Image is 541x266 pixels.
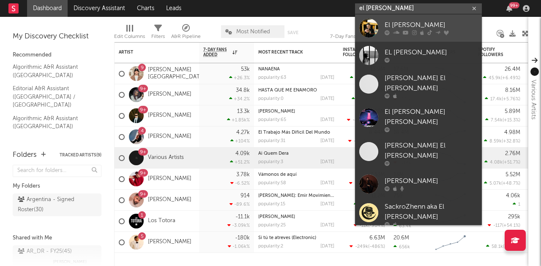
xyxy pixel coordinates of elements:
a: [PERSON_NAME] [148,175,191,183]
div: A&R Pipeline [171,21,201,46]
a: El [PERSON_NAME] [PERSON_NAME] [355,103,482,137]
span: 7.54k [491,118,503,123]
button: Tracked Artists(9) [60,153,101,157]
a: Vámonos de aquí [258,172,297,177]
div: Artist [119,50,182,55]
div: ( ) [486,244,520,249]
a: Algorithmic A&R Assistant ([GEOGRAPHIC_DATA]) [13,114,93,131]
div: 7-Day Fans Added (7-Day Fans Added) [330,32,393,42]
div: +26.3 % [229,75,250,81]
div: Most Recent Track [258,50,322,55]
div: popularity: 15 [258,202,285,207]
a: [PERSON_NAME]: Emir Movimiento #2 [258,193,342,198]
div: Folders [13,150,37,160]
span: 45.9k [489,76,501,81]
a: Editorial A&R Assistant ([GEOGRAPHIC_DATA] / [GEOGRAPHIC_DATA]) [13,84,93,110]
button: 99+ [506,5,512,12]
div: popularity: 25 [258,223,286,228]
div: [PERSON_NAME] El [PERSON_NAME] [385,73,478,94]
div: Argentina - Signed Roster ( 30 ) [18,195,77,215]
a: EL [PERSON_NAME] [355,42,482,69]
a: [PERSON_NAME] El [PERSON_NAME] [355,137,482,170]
div: Shared with Me [13,233,101,243]
span: -904 % [369,223,384,228]
div: popularity: 65 [258,118,286,122]
div: -6.52 % [230,180,250,186]
span: +54.1 % [503,223,519,228]
span: -486 % [369,245,384,249]
div: Domingo [258,109,334,114]
span: +15.3 % [504,118,519,123]
div: ( ) [484,138,520,144]
div: [PERSON_NAME] El [PERSON_NAME] [385,141,478,161]
div: ( ) [485,96,520,102]
button: Save [287,30,298,35]
div: 656k [393,244,410,250]
div: Edit Columns [114,21,145,46]
a: Various Artists [148,154,184,161]
a: NANAENA [258,67,280,72]
div: -3.09k % [227,223,250,228]
span: 17.4k [490,97,502,102]
div: [DATE] [320,160,334,164]
div: [DATE] [320,202,334,207]
a: Algorithmic A&R Assistant ([GEOGRAPHIC_DATA]) [13,62,93,80]
a: [PERSON_NAME] [148,133,191,140]
div: [DATE] [320,181,334,185]
div: ( ) [485,117,520,123]
a: Los Totora [148,218,175,225]
div: [PERSON_NAME] [385,176,478,186]
div: ( ) [483,75,520,81]
a: Argentina - Signed Roster(30) [13,193,101,216]
div: My Discovery Checklist [13,32,101,42]
a: [PERSON_NAME] [148,112,191,119]
div: 4.09k [235,151,250,156]
div: 6.63M [369,235,385,241]
div: -11.1k [235,214,250,220]
a: Si tú te atreves (Electronic) [258,236,316,240]
div: Ai Quem Dera [258,151,334,156]
div: +104 % [230,138,250,144]
div: 4.98M [504,130,520,135]
div: +51.2 % [230,159,250,165]
div: 4.06k [506,193,520,199]
input: Search for folders... [13,165,101,177]
div: EL [PERSON_NAME] [385,48,478,58]
input: Search for artists [355,3,482,14]
a: SackroZhenn aka El [PERSON_NAME] [355,198,482,231]
div: -89.6 % [230,202,250,207]
div: [DATE] [320,139,334,143]
div: +1.85k % [227,117,250,123]
div: ( ) [350,75,385,81]
a: [PERSON_NAME] [148,239,191,246]
div: AR_DR - FY25 ( 45 ) [18,247,72,257]
div: 5.52M [505,172,520,177]
div: 5.89M [505,109,520,114]
div: 26.4M [505,67,520,72]
a: [PERSON_NAME] El [PERSON_NAME] [355,69,482,103]
div: popularity: 63 [258,75,286,80]
div: Recommended [13,50,101,60]
div: ( ) [488,223,520,228]
a: [PERSON_NAME] [258,109,295,114]
div: popularity: 3 [258,160,283,164]
div: -180k [235,235,250,241]
a: Ai Quem Dera [258,151,289,156]
span: -4.72k [354,139,368,144]
div: [DATE] [320,118,334,122]
div: Si tú te atreves (Electronic) [258,236,334,240]
div: 4.27k [236,130,250,135]
div: Spotify Followers [478,47,508,57]
a: HASTA QUE ME ENAMORO [258,88,317,93]
div: [DATE] [320,244,334,249]
div: ( ) [484,159,520,165]
div: ( ) [350,244,385,249]
div: [DATE] [320,97,334,101]
div: Various Artists [528,80,538,120]
div: 34.8k [236,88,250,93]
div: Filters [151,32,165,42]
div: +34.2 % [229,96,250,102]
span: -1.47k [355,181,368,186]
div: El Trabajo Más Difícil Del Mundo [258,130,334,135]
a: [PERSON_NAME] [258,215,295,219]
